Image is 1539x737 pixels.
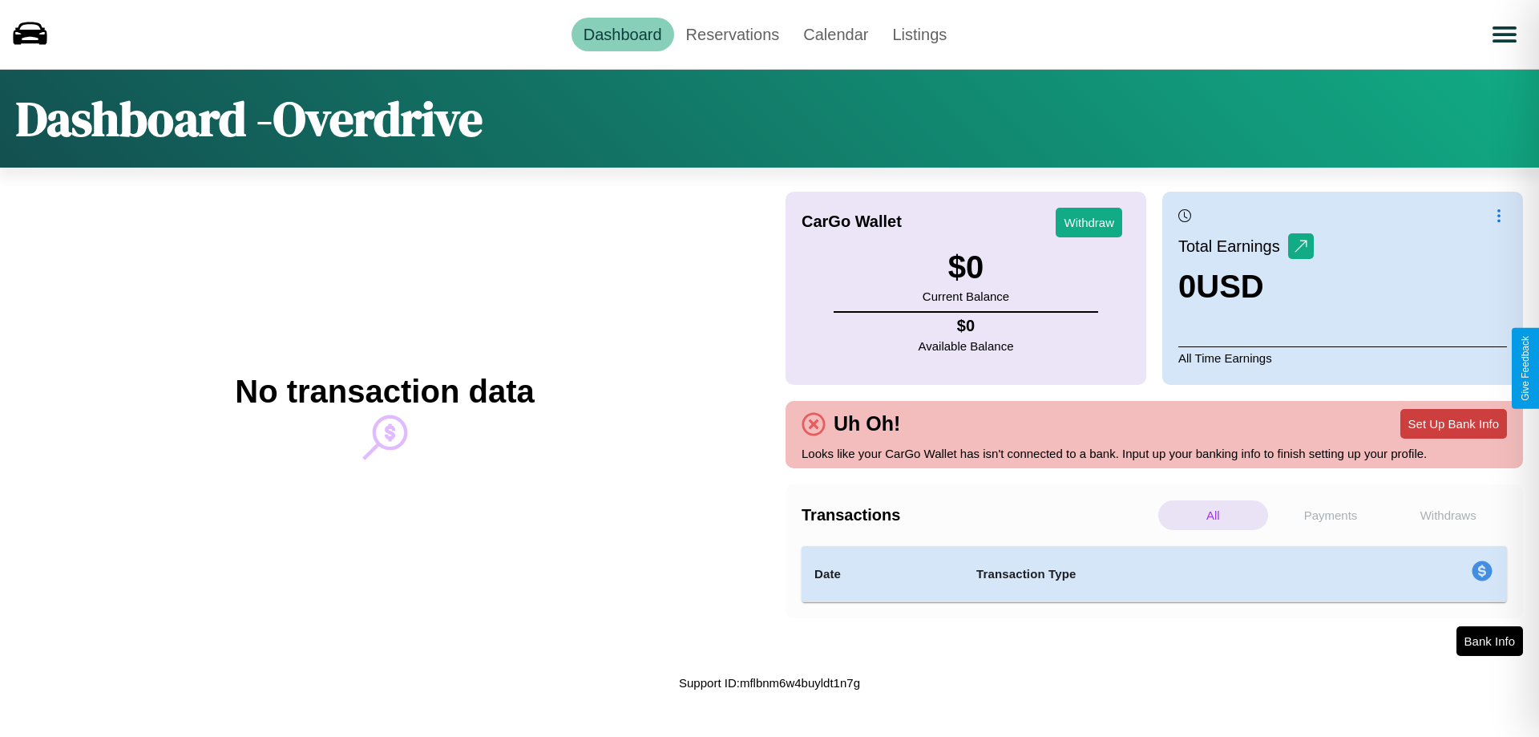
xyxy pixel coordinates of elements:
[1158,500,1268,530] p: All
[923,285,1009,307] p: Current Balance
[791,18,880,51] a: Calendar
[919,335,1014,357] p: Available Balance
[16,86,483,152] h1: Dashboard - Overdrive
[679,672,860,694] p: Support ID: mflbnm6w4buyldt1n7g
[923,249,1009,285] h3: $ 0
[826,412,908,435] h4: Uh Oh!
[1178,232,1288,261] p: Total Earnings
[1400,409,1507,439] button: Set Up Bank Info
[802,213,902,231] h4: CarGo Wallet
[1393,500,1503,530] p: Withdraws
[802,443,1507,464] p: Looks like your CarGo Wallet has isn't connected to a bank. Input up your banking info to finish ...
[1056,208,1122,237] button: Withdraw
[235,374,534,410] h2: No transaction data
[674,18,792,51] a: Reservations
[1178,269,1314,305] h3: 0 USD
[1482,12,1527,57] button: Open menu
[572,18,674,51] a: Dashboard
[880,18,959,51] a: Listings
[1520,336,1531,401] div: Give Feedback
[976,565,1340,584] h4: Transaction Type
[814,565,951,584] h4: Date
[919,317,1014,335] h4: $ 0
[1456,626,1523,656] button: Bank Info
[1276,500,1386,530] p: Payments
[802,506,1154,524] h4: Transactions
[1178,346,1507,369] p: All Time Earnings
[802,546,1507,602] table: simple table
